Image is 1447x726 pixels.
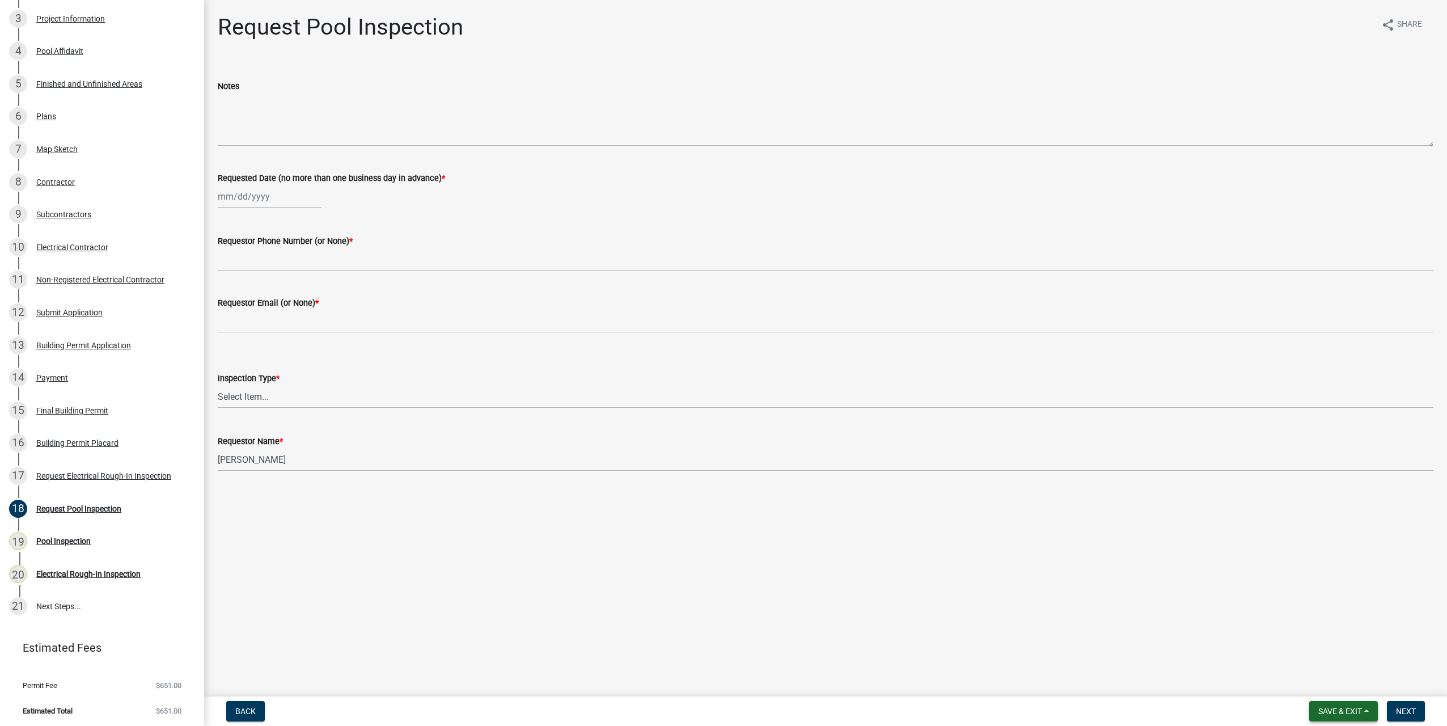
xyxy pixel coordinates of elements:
[9,434,27,452] div: 16
[218,238,353,246] label: Requestor Phone Number (or None)
[9,75,27,93] div: 5
[36,210,91,218] div: Subcontractors
[36,472,171,480] div: Request Electrical Rough-In Inspection
[9,271,27,289] div: 11
[36,309,103,316] div: Submit Application
[36,374,68,382] div: Payment
[9,636,186,659] a: Estimated Fees
[218,83,239,91] label: Notes
[36,15,105,23] div: Project Information
[9,107,27,125] div: 6
[23,707,73,715] span: Estimated Total
[9,467,27,485] div: 17
[36,178,75,186] div: Contractor
[36,112,56,120] div: Plans
[1309,701,1378,721] button: Save & Exit
[9,336,27,354] div: 13
[36,145,78,153] div: Map Sketch
[9,173,27,191] div: 8
[1387,701,1425,721] button: Next
[9,205,27,223] div: 9
[1372,14,1431,36] button: shareShare
[9,42,27,60] div: 4
[36,505,121,513] div: Request Pool Inspection
[1396,707,1416,716] span: Next
[1381,18,1395,32] i: share
[36,407,108,415] div: Final Building Permit
[36,80,142,88] div: Finished and Unfinished Areas
[23,682,57,689] span: Permit Fee
[36,570,141,578] div: Electrical Rough-In Inspection
[218,375,280,383] label: Inspection Type
[218,14,463,41] h1: Request Pool Inspection
[9,238,27,256] div: 10
[156,707,181,715] span: $651.00
[36,243,108,251] div: Electrical Contractor
[1397,18,1422,32] span: Share
[1318,707,1362,716] span: Save & Exit
[36,276,164,284] div: Non-Registered Electrical Contractor
[226,701,265,721] button: Back
[9,369,27,387] div: 14
[218,175,445,183] label: Requested Date (no more than one business day in advance)
[235,707,256,716] span: Back
[36,341,131,349] div: Building Permit Application
[9,303,27,322] div: 12
[156,682,181,689] span: $651.00
[218,299,319,307] label: Requestor Email (or None)
[9,500,27,518] div: 18
[218,438,283,446] label: Requestor Name
[9,565,27,583] div: 20
[9,532,27,550] div: 19
[9,140,27,158] div: 7
[36,537,91,545] div: Pool Inspection
[9,10,27,28] div: 3
[9,402,27,420] div: 15
[9,597,27,615] div: 21
[36,439,119,447] div: Building Permit Placard
[218,185,321,208] input: mm/dd/yyyy
[36,47,83,55] div: Pool Affidavit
